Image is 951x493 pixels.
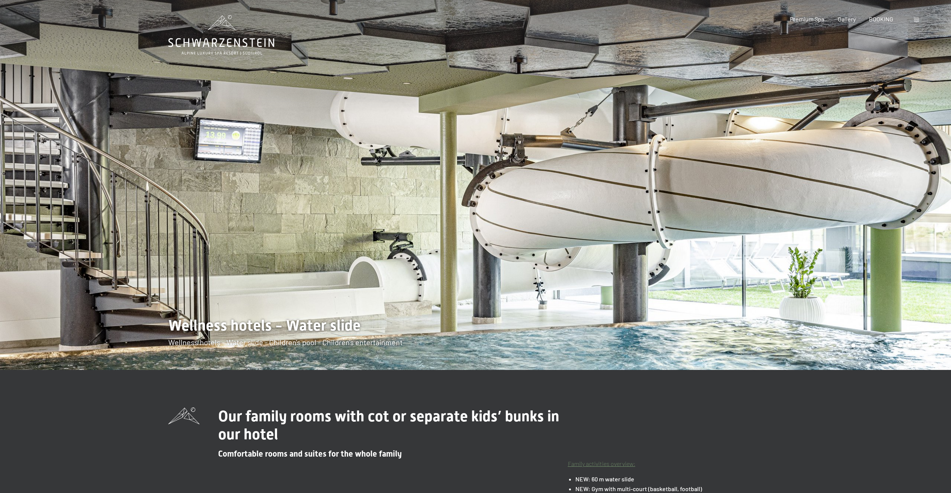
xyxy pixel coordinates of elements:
[218,449,402,458] span: Comfortable rooms and suites for the whole family
[838,15,856,23] a: Gallery
[575,475,634,482] strong: NEW: 60 m water slide
[869,15,893,23] a: BOOKING
[861,343,865,347] div: Carousel Page 2
[849,343,921,347] div: Carousel Pagination
[917,343,921,347] div: Carousel Page 8
[879,343,884,347] div: Carousel Page 4
[568,460,635,467] a: Family activities overview:
[575,485,702,492] strong: NEW: Gym with multi-court (basketball, football)
[218,407,559,443] span: Our family rooms with cot or separate kids’ bunks in our hotel
[889,343,893,347] div: Carousel Page 5
[790,15,824,23] a: Premium Spa
[898,343,902,347] div: Carousel Page 6
[908,343,912,347] div: Carousel Page 7
[870,343,874,347] div: Carousel Page 3
[851,343,855,347] div: Carousel Page 1 (Current Slide)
